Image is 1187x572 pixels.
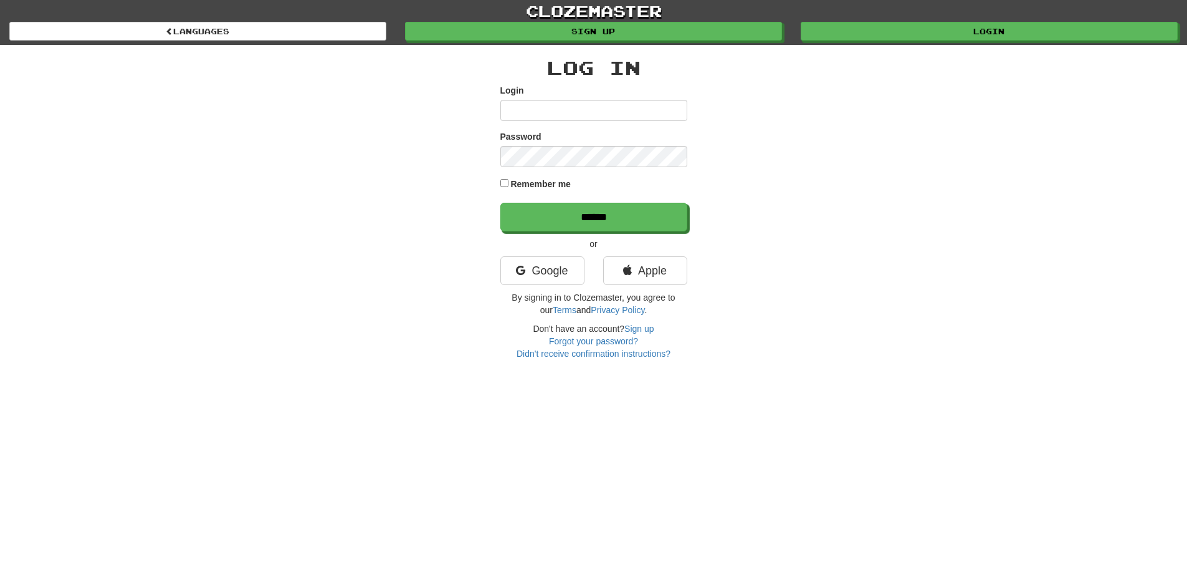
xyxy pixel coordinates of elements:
label: Password [500,130,541,143]
a: Forgot your password? [549,336,638,346]
a: Terms [553,305,576,315]
a: Languages [9,22,386,41]
a: Apple [603,256,687,285]
a: Sign up [624,324,654,334]
label: Remember me [510,178,571,190]
a: Sign up [405,22,782,41]
label: Login [500,84,524,97]
a: Login [801,22,1178,41]
a: Didn't receive confirmation instructions? [517,349,670,359]
a: Google [500,256,584,285]
div: Don't have an account? [500,322,687,360]
a: Privacy Policy [591,305,644,315]
h2: Log In [500,57,687,78]
p: By signing in to Clozemaster, you agree to our and . [500,291,687,316]
p: or [500,238,687,250]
